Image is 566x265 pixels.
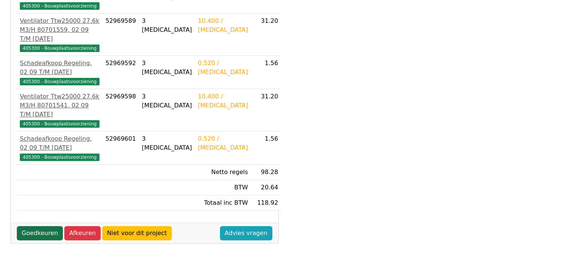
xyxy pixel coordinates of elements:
div: Ventilator Ttw25000 27.6k M3/H 80701541, 02 09 T/M [DATE] [20,92,100,119]
a: Goedkeuren [17,226,63,240]
a: Advies vragen [220,226,272,240]
a: Schadeafkoop Regeling, 02 09 T/M [DATE]405300 - Bouwplaatsvoorziening [20,59,100,86]
div: 3 [MEDICAL_DATA] [142,59,192,77]
td: BTW [195,180,251,195]
td: 52969601 [103,131,139,165]
td: 31.20 [251,13,281,56]
div: Ventilator Ttw25000 27.6k M3/H 80701559, 02 09 T/M [DATE] [20,16,100,43]
td: 52969589 [103,13,139,56]
div: Schadeafkoop Regeling, 02 09 T/M [DATE] [20,134,100,152]
td: 1.56 [251,131,281,165]
td: 31.20 [251,89,281,131]
div: 3 [MEDICAL_DATA] [142,134,192,152]
a: Ventilator Ttw25000 27.6k M3/H 80701559, 02 09 T/M [DATE]405300 - Bouwplaatsvoorziening [20,16,100,52]
div: 0.520 / [MEDICAL_DATA] [198,134,248,152]
div: 10.400 / [MEDICAL_DATA] [198,16,248,34]
div: 3 [MEDICAL_DATA] [142,92,192,110]
td: 1.56 [251,56,281,89]
a: Ventilator Ttw25000 27.6k M3/H 80701541, 02 09 T/M [DATE]405300 - Bouwplaatsvoorziening [20,92,100,128]
td: Netto regels [195,165,251,180]
td: Totaal inc BTW [195,195,251,211]
div: Schadeafkoop Regeling, 02 09 T/M [DATE] [20,59,100,77]
div: 0.520 / [MEDICAL_DATA] [198,59,248,77]
span: 405300 - Bouwplaatsvoorziening [20,45,100,52]
td: 52969592 [103,56,139,89]
a: Niet voor dit project [102,226,172,240]
span: 405300 - Bouwplaatsvoorziening [20,153,100,161]
td: 98.28 [251,165,281,180]
td: 20.64 [251,180,281,195]
div: 10.400 / [MEDICAL_DATA] [198,92,248,110]
span: 405300 - Bouwplaatsvoorziening [20,120,100,128]
span: 405300 - Bouwplaatsvoorziening [20,2,100,10]
td: 52969598 [103,89,139,131]
a: Schadeafkoop Regeling, 02 09 T/M [DATE]405300 - Bouwplaatsvoorziening [20,134,100,161]
div: 3 [MEDICAL_DATA] [142,16,192,34]
a: Afkeuren [64,226,101,240]
span: 405300 - Bouwplaatsvoorziening [20,78,100,85]
td: 118.92 [251,195,281,211]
